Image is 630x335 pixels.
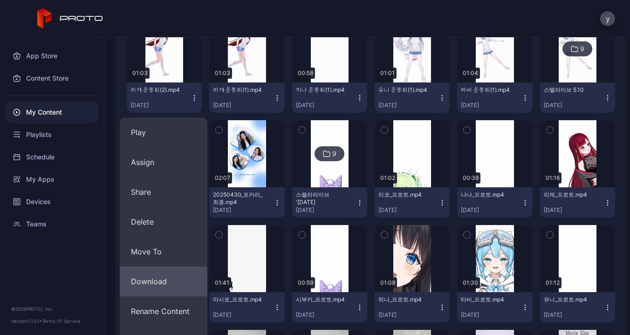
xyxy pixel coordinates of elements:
div: 타비_프로토.mp4 [461,296,512,303]
div: [DATE] [461,311,521,319]
div: 유니_프로토.mp4 [544,296,595,303]
div: [DATE] [544,102,604,109]
div: 타비 운동회(1).mp4 [461,86,512,94]
button: 리제_프로토.mp4[DATE] [540,187,615,218]
a: Teams [6,213,98,235]
div: [DATE] [213,102,273,109]
div: 리제 운동회(1).mp4 [213,86,264,94]
button: 타비_프로토.mp4[DATE] [457,292,532,322]
button: Delete [120,207,207,237]
div: 스렐라라이브 '25.4.27 [296,191,347,206]
div: © 2025 PROTO, Inc. [11,305,93,313]
button: 리제 운동회(2).mp4[DATE] [127,82,202,113]
div: [DATE] [130,102,191,109]
div: 유니 운동회(1).mp4 [378,86,430,94]
button: 스텔라이브 5.10[DATE] [540,82,615,113]
div: 마시로_프로토.mp4 [213,296,264,303]
div: [DATE] [378,102,438,109]
div: 9 [332,150,336,158]
div: [DATE] [213,311,273,319]
div: 나나_프로토.mp4 [461,191,512,198]
button: 리제 운동회(1).mp4[DATE] [209,82,284,113]
div: 리제 운동회(2).mp4 [130,86,182,94]
div: [DATE] [213,206,273,214]
button: 유니_프로토.mp4[DATE] [540,292,615,322]
div: 히나 운동회(1).mp4 [296,86,347,94]
div: 20250430_포카리_최종.mp4 [213,191,264,206]
div: [DATE] [461,102,521,109]
button: Assign [120,147,207,177]
button: 유니 운동회(1).mp4[DATE] [375,82,450,113]
div: 9 [580,45,584,53]
span: Version 1.13.1 • [11,318,42,324]
div: [DATE] [296,311,356,319]
a: Content Store [6,67,98,89]
a: My Content [6,101,98,123]
button: 20250430_포카리_최종.mp4[DATE] [209,187,284,218]
div: [DATE] [296,206,356,214]
button: Move To [120,237,207,267]
button: y [600,11,615,26]
div: [DATE] [461,206,521,214]
button: Download [120,267,207,296]
button: 히나 운동회(1).mp4[DATE] [292,82,367,113]
a: Schedule [6,146,98,168]
a: Playlists [6,123,98,146]
button: Play [120,117,207,147]
button: 리코_프로토.mp4[DATE] [375,187,450,218]
a: Terms Of Service [42,318,81,324]
div: [DATE] [544,311,604,319]
div: [DATE] [378,206,438,214]
button: 히나_프로토.mp4[DATE] [375,292,450,322]
div: 시부키_프로토.mp4 [296,296,347,303]
a: App Store [6,45,98,67]
div: [DATE] [378,311,438,319]
button: 마시로_프로토.mp4[DATE] [209,292,284,322]
button: Rename Content [120,296,207,326]
a: Devices [6,191,98,213]
button: 타비 운동회(1).mp4[DATE] [457,82,532,113]
button: 시부키_프로토.mp4[DATE] [292,292,367,322]
button: Share [120,177,207,207]
div: [DATE] [296,102,356,109]
div: [DATE] [544,206,604,214]
div: 리코_프로토.mp4 [378,191,430,198]
button: 스렐라라이브 '[DATE][DATE] [292,187,367,218]
div: 히나_프로토.mp4 [378,296,430,303]
button: 나나_프로토.mp4[DATE] [457,187,532,218]
div: 스텔라이브 5.10 [544,86,595,94]
div: 리제_프로토.mp4 [544,191,595,198]
a: My Apps [6,168,98,191]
